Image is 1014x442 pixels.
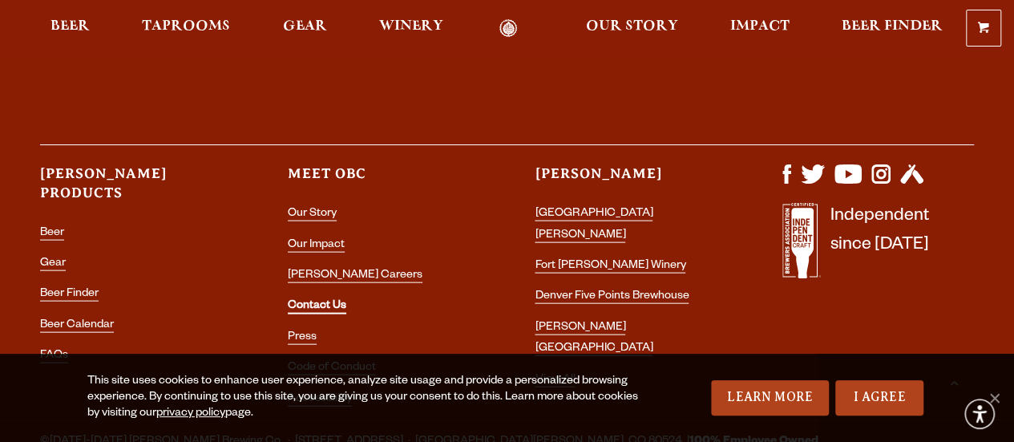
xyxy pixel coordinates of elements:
[986,390,1002,406] span: No
[40,257,66,271] a: Gear
[830,203,929,287] p: Independent since [DATE]
[535,290,689,304] a: Denver Five Points Brewhouse
[288,300,346,314] a: Contact Us
[711,380,829,416] a: Learn More
[283,20,327,33] span: Gear
[835,380,923,416] a: I Agree
[535,208,652,242] a: [GEOGRAPHIC_DATA][PERSON_NAME]
[40,319,114,333] a: Beer Calendar
[50,20,90,33] span: Beer
[273,19,337,38] a: Gear
[479,19,539,38] a: Odell Home
[288,270,422,283] a: [PERSON_NAME] Careers
[87,374,648,422] div: This site uses cookies to enhance user experience, analyze site usage and provide a personalized ...
[801,176,825,189] a: Visit us on X (formerly Twitter)
[535,260,685,274] a: Fort [PERSON_NAME] Winery
[586,20,678,33] span: Our Story
[720,19,800,38] a: Impact
[142,20,230,33] span: Taprooms
[831,19,953,38] a: Beer Finder
[900,176,923,189] a: Visit us on Untappd
[379,20,443,33] span: Winery
[131,19,240,38] a: Taprooms
[834,176,862,189] a: Visit us on YouTube
[535,164,726,197] h3: [PERSON_NAME]
[40,19,100,38] a: Beer
[535,322,652,356] a: [PERSON_NAME] [GEOGRAPHIC_DATA]
[40,227,64,241] a: Beer
[40,350,68,363] a: FAQs
[288,164,479,197] h3: Meet OBC
[288,331,317,345] a: Press
[871,176,891,189] a: Visit us on Instagram
[576,19,689,38] a: Our Story
[842,20,943,33] span: Beer Finder
[288,239,345,253] a: Our Impact
[288,208,337,221] a: Our Story
[156,408,225,420] a: privacy policy
[369,19,454,38] a: Winery
[730,20,790,33] span: Impact
[782,176,791,189] a: Visit us on Facebook
[40,164,232,216] h3: [PERSON_NAME] Products
[40,288,99,302] a: Beer Finder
